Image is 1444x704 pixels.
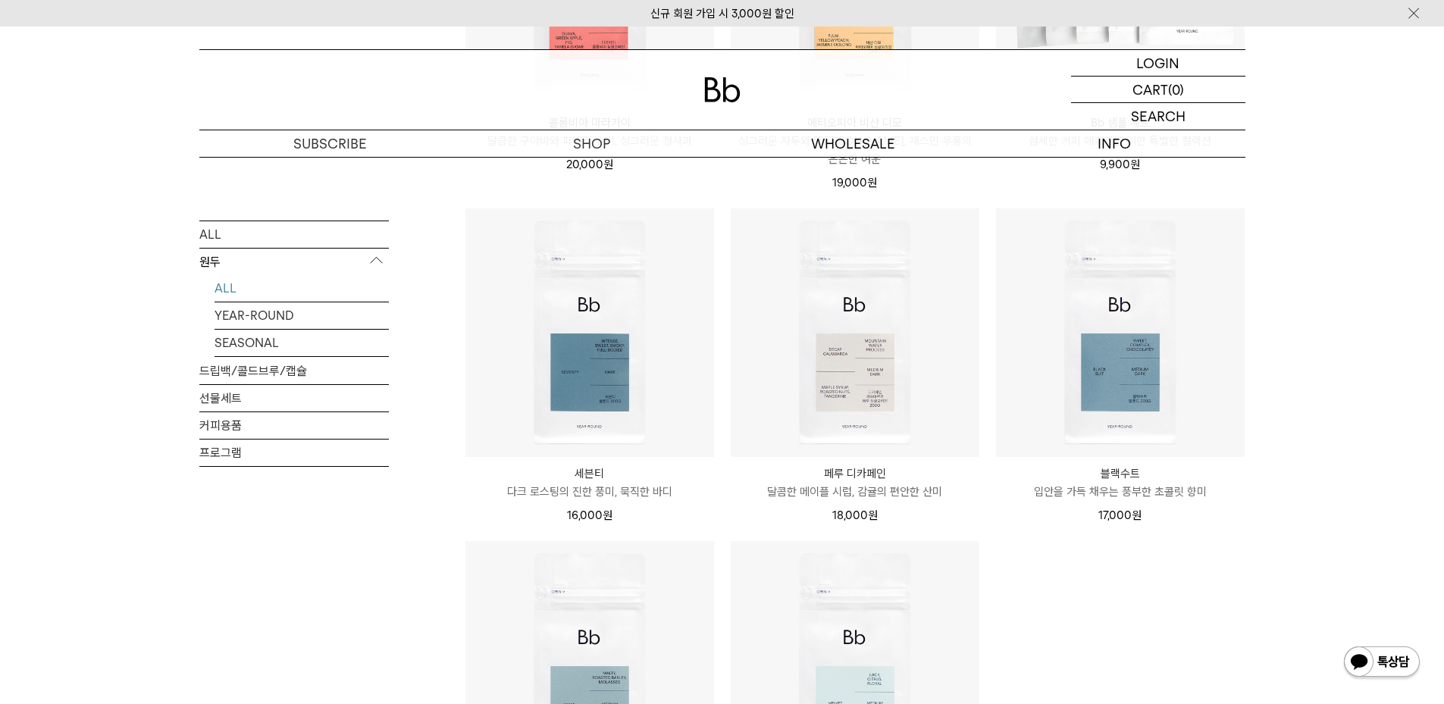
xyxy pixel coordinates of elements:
[996,465,1245,501] a: 블랙수트 입안을 가득 채우는 풍부한 초콜릿 향미
[722,130,984,157] p: WHOLESALE
[603,508,612,522] span: 원
[984,130,1245,157] p: INFO
[1098,508,1142,522] span: 17,000
[1071,77,1245,103] a: CART (0)
[731,465,979,483] p: 페루 디카페인
[832,176,877,189] span: 19,000
[465,465,714,501] a: 세븐티 다크 로스팅의 진한 풍미, 묵직한 바디
[1168,77,1184,102] p: (0)
[1131,103,1186,130] p: SEARCH
[868,508,878,522] span: 원
[996,208,1245,457] img: 블랙수트
[567,508,612,522] span: 16,000
[1130,158,1140,171] span: 원
[215,302,389,328] a: YEAR-ROUND
[199,221,389,247] a: ALL
[199,384,389,411] a: 선물세트
[731,208,979,457] img: 페루 디카페인
[1342,645,1421,681] img: 카카오톡 채널 1:1 채팅 버튼
[996,465,1245,483] p: 블랙수트
[465,465,714,483] p: 세븐티
[215,329,389,355] a: SEASONAL
[731,483,979,501] p: 달콤한 메이플 시럽, 감귤의 편안한 산미
[199,411,389,438] a: 커피용품
[996,483,1245,501] p: 입안을 가득 채우는 풍부한 초콜릿 향미
[465,208,714,457] img: 세븐티
[603,158,613,171] span: 원
[199,248,389,275] p: 원두
[704,77,741,102] img: 로고
[1132,508,1142,522] span: 원
[199,357,389,383] a: 드립백/콜드브루/캡슐
[731,465,979,501] a: 페루 디카페인 달콤한 메이플 시럽, 감귤의 편안한 산미
[465,483,714,501] p: 다크 로스팅의 진한 풍미, 묵직한 바디
[199,130,461,157] a: SUBSCRIBE
[1071,50,1245,77] a: LOGIN
[1136,50,1179,76] p: LOGIN
[461,130,722,157] a: SHOP
[867,176,877,189] span: 원
[566,158,613,171] span: 20,000
[215,274,389,301] a: ALL
[1100,158,1140,171] span: 9,900
[832,508,878,522] span: 18,000
[199,439,389,465] a: 프로그램
[650,7,794,20] a: 신규 회원 가입 시 3,000원 할인
[1132,77,1168,102] p: CART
